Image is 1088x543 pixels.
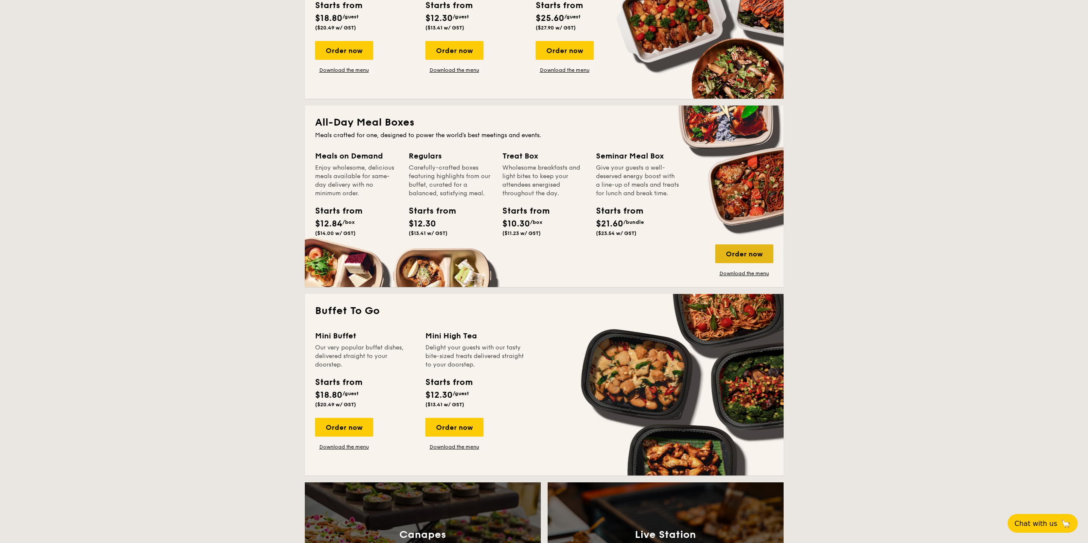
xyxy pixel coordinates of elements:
[536,67,594,73] a: Download the menu
[409,219,436,229] span: $12.30
[596,205,634,217] div: Starts from
[1061,519,1071,528] span: 🦙
[530,219,543,225] span: /box
[315,443,373,450] a: Download the menu
[399,529,446,541] h3: Canapes
[315,131,773,140] div: Meals crafted for one, designed to power the world's best meetings and events.
[315,25,356,31] span: ($20.49 w/ GST)
[315,205,354,217] div: Starts from
[342,14,359,20] span: /guest
[596,164,679,198] div: Give your guests a well-deserved energy boost with a line-up of meals and treats for lunch and br...
[425,443,484,450] a: Download the menu
[425,343,525,369] div: Delight your guests with our tasty bite-sized treats delivered straight to your doorstep.
[502,205,541,217] div: Starts from
[425,25,464,31] span: ($13.41 w/ GST)
[564,14,581,20] span: /guest
[502,230,541,236] span: ($11.23 w/ GST)
[315,219,342,229] span: $12.84
[715,270,773,277] a: Download the menu
[409,230,448,236] span: ($13.41 w/ GST)
[502,219,530,229] span: $10.30
[409,164,492,198] div: Carefully-crafted boxes featuring highlights from our buffet, curated for a balanced, satisfying ...
[715,244,773,263] div: Order now
[596,219,623,229] span: $21.60
[315,13,342,23] span: $18.80
[425,330,525,342] div: Mini High Tea
[409,205,447,217] div: Starts from
[1008,514,1078,533] button: Chat with us🦙
[342,219,355,225] span: /box
[1014,520,1057,528] span: Chat with us
[315,150,398,162] div: Meals on Demand
[315,376,362,389] div: Starts from
[425,402,464,408] span: ($13.41 w/ GST)
[536,25,576,31] span: ($27.90 w/ GST)
[425,67,484,73] a: Download the menu
[502,150,586,162] div: Treat Box
[315,164,398,198] div: Enjoy wholesome, delicious meals available for same-day delivery with no minimum order.
[409,150,492,162] div: Regulars
[425,376,472,389] div: Starts from
[623,219,644,225] span: /bundle
[342,390,359,396] span: /guest
[315,330,415,342] div: Mini Buffet
[315,304,773,318] h2: Buffet To Go
[425,390,453,400] span: $12.30
[536,13,564,23] span: $25.60
[425,13,453,23] span: $12.30
[635,529,696,541] h3: Live Station
[596,150,679,162] div: Seminar Meal Box
[315,116,773,129] h2: All-Day Meal Boxes
[315,418,373,437] div: Order now
[425,418,484,437] div: Order now
[596,230,637,236] span: ($23.54 w/ GST)
[315,41,373,60] div: Order now
[315,230,356,236] span: ($14.00 w/ GST)
[453,14,469,20] span: /guest
[315,390,342,400] span: $18.80
[502,164,586,198] div: Wholesome breakfasts and light bites to keep your attendees energised throughout the day.
[425,41,484,60] div: Order now
[315,402,356,408] span: ($20.49 w/ GST)
[315,67,373,73] a: Download the menu
[315,343,415,369] div: Our very popular buffet dishes, delivered straight to your doorstep.
[453,390,469,396] span: /guest
[536,41,594,60] div: Order now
